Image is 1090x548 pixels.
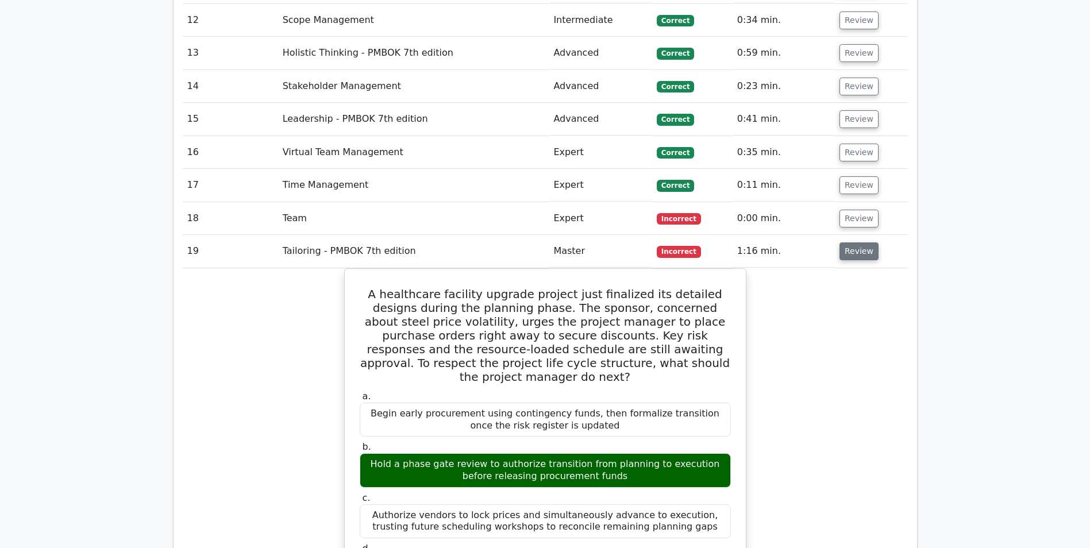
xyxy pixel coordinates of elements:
span: Correct [657,48,694,59]
td: 16 [183,136,278,169]
td: 18 [183,202,278,235]
span: Correct [657,114,694,125]
td: 19 [183,235,278,268]
span: b. [363,441,371,452]
span: Correct [657,180,694,191]
span: a. [363,391,371,402]
span: Correct [657,147,694,159]
td: 0:00 min. [733,202,835,235]
span: Incorrect [657,246,701,257]
td: 12 [183,4,278,37]
h5: A healthcare facility upgrade project just finalized its detailed designs during the planning pha... [359,287,732,384]
td: 0:34 min. [733,4,835,37]
td: Holistic Thinking - PMBOK 7th edition [278,37,549,70]
span: Incorrect [657,213,701,225]
td: 17 [183,169,278,202]
span: c. [363,492,371,503]
td: Team [278,202,549,235]
div: Hold a phase gate review to authorize transition from planning to execution before releasing proc... [360,453,731,488]
td: Time Management [278,169,549,202]
td: Scope Management [278,4,549,37]
button: Review [839,11,879,29]
div: Begin early procurement using contingency funds, then formalize transition once the risk register... [360,403,731,437]
td: Stakeholder Management [278,70,549,103]
button: Review [839,176,879,194]
td: 0:23 min. [733,70,835,103]
td: Advanced [549,37,652,70]
button: Review [839,110,879,128]
td: Expert [549,136,652,169]
div: Authorize vendors to lock prices and simultaneously advance to execution, trusting future schedul... [360,504,731,539]
td: Intermediate [549,4,652,37]
span: Correct [657,15,694,26]
td: 0:11 min. [733,169,835,202]
td: Leadership - PMBOK 7th edition [278,103,549,136]
td: Expert [549,202,652,235]
td: 0:59 min. [733,37,835,70]
td: 13 [183,37,278,70]
button: Review [839,144,879,161]
button: Review [839,242,879,260]
td: 0:41 min. [733,103,835,136]
td: Expert [549,169,652,202]
td: 14 [183,70,278,103]
td: Advanced [549,70,652,103]
button: Review [839,210,879,227]
td: 1:16 min. [733,235,835,268]
td: Master [549,235,652,268]
td: 0:35 min. [733,136,835,169]
button: Review [839,78,879,95]
td: Virtual Team Management [278,136,549,169]
td: 15 [183,103,278,136]
span: Correct [657,81,694,92]
button: Review [839,44,879,62]
td: Advanced [549,103,652,136]
td: Tailoring - PMBOK 7th edition [278,235,549,268]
